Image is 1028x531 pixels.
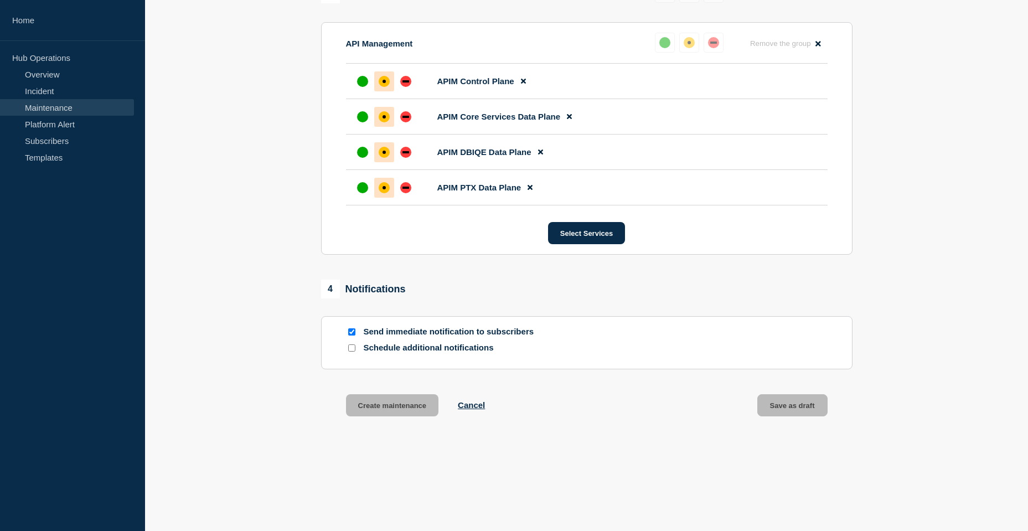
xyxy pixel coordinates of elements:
div: up [659,37,670,48]
button: affected [679,33,699,53]
div: Notifications [321,280,406,298]
div: up [357,182,368,193]
div: up [357,147,368,158]
button: Remove the group [743,33,828,54]
div: down [400,111,411,122]
p: API Management [346,39,413,48]
span: APIM Core Services Data Plane [437,112,561,121]
div: affected [379,76,390,87]
span: APIM Control Plane [437,76,514,86]
p: Schedule additional notifications [364,343,541,353]
span: APIM DBIQE Data Plane [437,147,531,157]
div: affected [379,111,390,122]
button: Select Services [548,222,625,244]
div: affected [379,182,390,193]
input: Send immediate notification to subscribers [348,328,355,336]
div: down [400,182,411,193]
span: 4 [321,280,340,298]
div: up [357,111,368,122]
div: up [357,76,368,87]
button: Save as draft [757,394,828,416]
div: down [400,76,411,87]
div: affected [684,37,695,48]
button: up [655,33,675,53]
button: Create maintenance [346,394,439,416]
button: down [704,33,724,53]
div: down [708,37,719,48]
span: Remove the group [750,39,811,48]
button: Cancel [458,400,485,410]
p: Send immediate notification to subscribers [364,327,541,337]
div: down [400,147,411,158]
span: APIM PTX Data Plane [437,183,521,192]
div: affected [379,147,390,158]
input: Schedule additional notifications [348,344,355,352]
